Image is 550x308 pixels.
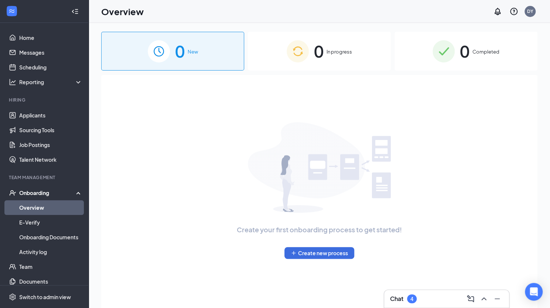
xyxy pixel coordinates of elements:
[19,259,82,274] a: Team
[19,108,82,123] a: Applicants
[8,7,16,15] svg: WorkstreamLogo
[19,60,82,75] a: Scheduling
[237,225,402,235] span: Create your first onboarding process to get started!
[19,200,82,215] a: Overview
[465,293,476,305] button: ComposeMessage
[101,5,144,18] h1: Overview
[9,78,16,86] svg: Analysis
[175,38,185,64] span: 0
[491,293,503,305] button: Minimize
[19,189,76,196] div: Onboarding
[71,8,79,15] svg: Collapse
[527,8,533,14] div: DY
[19,215,82,230] a: E-Verify
[9,189,16,196] svg: UserCheck
[19,244,82,259] a: Activity log
[19,152,82,167] a: Talent Network
[19,123,82,137] a: Sourcing Tools
[9,97,81,103] div: Hiring
[493,7,502,16] svg: Notifications
[19,274,82,289] a: Documents
[525,283,543,301] div: Open Intercom Messenger
[509,7,518,16] svg: QuestionInfo
[291,250,297,256] svg: Plus
[19,230,82,244] a: Onboarding Documents
[478,293,490,305] button: ChevronUp
[493,294,502,303] svg: Minimize
[9,174,81,181] div: Team Management
[460,38,469,64] span: 0
[410,296,413,302] div: 4
[19,293,71,301] div: Switch to admin view
[472,48,499,55] span: Completed
[390,295,403,303] h3: Chat
[19,78,83,86] div: Reporting
[314,38,324,64] span: 0
[19,30,82,45] a: Home
[284,247,354,259] button: PlusCreate new process
[9,293,16,301] svg: Settings
[327,48,352,55] span: In progress
[19,137,82,152] a: Job Postings
[19,45,82,60] a: Messages
[188,48,198,55] span: New
[466,294,475,303] svg: ComposeMessage
[479,294,488,303] svg: ChevronUp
